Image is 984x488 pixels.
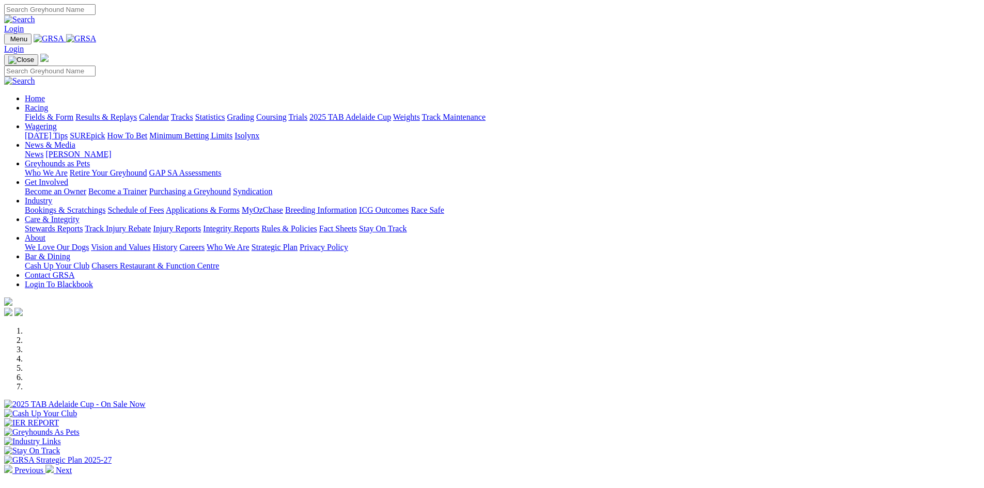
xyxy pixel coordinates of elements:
[203,224,259,233] a: Integrity Reports
[25,196,52,205] a: Industry
[4,4,96,15] input: Search
[25,271,74,279] a: Contact GRSA
[179,243,205,251] a: Careers
[256,113,287,121] a: Coursing
[88,187,147,196] a: Become a Trainer
[25,215,80,224] a: Care & Integrity
[4,466,45,475] a: Previous
[25,94,45,103] a: Home
[25,168,980,178] div: Greyhounds as Pets
[207,243,249,251] a: Who We Are
[25,131,68,140] a: [DATE] Tips
[411,206,444,214] a: Race Safe
[25,150,43,159] a: News
[91,243,150,251] a: Vision and Values
[242,206,283,214] a: MyOzChase
[25,206,105,214] a: Bookings & Scratchings
[4,54,38,66] button: Toggle navigation
[359,206,409,214] a: ICG Outcomes
[91,261,219,270] a: Chasers Restaurant & Function Centre
[4,465,12,473] img: chevron-left-pager-white.svg
[25,159,90,168] a: Greyhounds as Pets
[252,243,298,251] a: Strategic Plan
[4,24,24,33] a: Login
[300,243,348,251] a: Privacy Policy
[107,131,148,140] a: How To Bet
[10,35,27,43] span: Menu
[227,113,254,121] a: Grading
[4,455,112,465] img: GRSA Strategic Plan 2025-27
[4,437,61,446] img: Industry Links
[66,34,97,43] img: GRSA
[25,224,980,233] div: Care & Integrity
[25,113,980,122] div: Racing
[45,465,54,473] img: chevron-right-pager-white.svg
[14,466,43,475] span: Previous
[4,418,59,428] img: IER REPORT
[195,113,225,121] a: Statistics
[25,187,86,196] a: Become an Owner
[70,168,147,177] a: Retire Your Greyhound
[14,308,23,316] img: twitter.svg
[25,261,980,271] div: Bar & Dining
[4,297,12,306] img: logo-grsa-white.png
[359,224,407,233] a: Stay On Track
[25,280,93,289] a: Login To Blackbook
[70,131,105,140] a: SUREpick
[25,113,73,121] a: Fields & Form
[309,113,391,121] a: 2025 TAB Adelaide Cup
[40,54,49,62] img: logo-grsa-white.png
[4,66,96,76] input: Search
[139,113,169,121] a: Calendar
[4,76,35,86] img: Search
[25,206,980,215] div: Industry
[25,261,89,270] a: Cash Up Your Club
[152,243,177,251] a: History
[85,224,151,233] a: Track Injury Rebate
[4,400,146,409] img: 2025 TAB Adelaide Cup - On Sale Now
[422,113,486,121] a: Track Maintenance
[149,131,232,140] a: Minimum Betting Limits
[25,103,48,112] a: Racing
[319,224,357,233] a: Fact Sheets
[4,428,80,437] img: Greyhounds As Pets
[25,243,89,251] a: We Love Our Dogs
[25,187,980,196] div: Get Involved
[25,168,68,177] a: Who We Are
[235,131,259,140] a: Isolynx
[288,113,307,121] a: Trials
[45,466,72,475] a: Next
[4,15,35,24] img: Search
[45,150,111,159] a: [PERSON_NAME]
[25,224,83,233] a: Stewards Reports
[153,224,201,233] a: Injury Reports
[149,187,231,196] a: Purchasing a Greyhound
[4,34,32,44] button: Toggle navigation
[233,187,272,196] a: Syndication
[25,131,980,140] div: Wagering
[25,122,57,131] a: Wagering
[4,446,60,455] img: Stay On Track
[75,113,137,121] a: Results & Replays
[4,409,77,418] img: Cash Up Your Club
[171,113,193,121] a: Tracks
[4,44,24,53] a: Login
[4,308,12,316] img: facebook.svg
[25,252,70,261] a: Bar & Dining
[25,140,75,149] a: News & Media
[149,168,222,177] a: GAP SA Assessments
[25,150,980,159] div: News & Media
[56,466,72,475] span: Next
[8,56,34,64] img: Close
[25,243,980,252] div: About
[25,233,45,242] a: About
[261,224,317,233] a: Rules & Policies
[285,206,357,214] a: Breeding Information
[166,206,240,214] a: Applications & Forms
[34,34,64,43] img: GRSA
[25,178,68,186] a: Get Involved
[107,206,164,214] a: Schedule of Fees
[393,113,420,121] a: Weights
